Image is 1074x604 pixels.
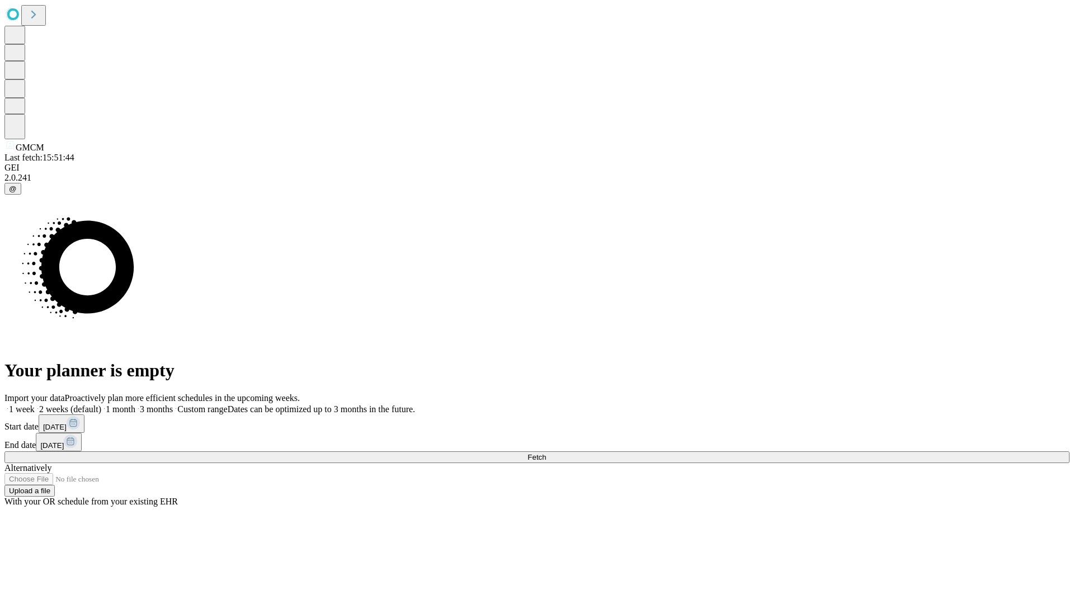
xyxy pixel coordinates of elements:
[39,404,101,414] span: 2 weeks (default)
[140,404,173,414] span: 3 months
[4,497,178,506] span: With your OR schedule from your existing EHR
[4,153,74,162] span: Last fetch: 15:51:44
[4,485,55,497] button: Upload a file
[4,433,1070,451] div: End date
[36,433,82,451] button: [DATE]
[9,185,17,193] span: @
[43,423,67,431] span: [DATE]
[4,360,1070,381] h1: Your planner is empty
[9,404,35,414] span: 1 week
[4,463,51,473] span: Alternatively
[4,163,1070,173] div: GEI
[4,173,1070,183] div: 2.0.241
[39,414,84,433] button: [DATE]
[177,404,227,414] span: Custom range
[527,453,546,461] span: Fetch
[4,183,21,195] button: @
[4,451,1070,463] button: Fetch
[4,393,65,403] span: Import your data
[228,404,415,414] span: Dates can be optimized up to 3 months in the future.
[4,414,1070,433] div: Start date
[65,393,300,403] span: Proactively plan more efficient schedules in the upcoming weeks.
[40,441,64,450] span: [DATE]
[106,404,135,414] span: 1 month
[16,143,44,152] span: GMCM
